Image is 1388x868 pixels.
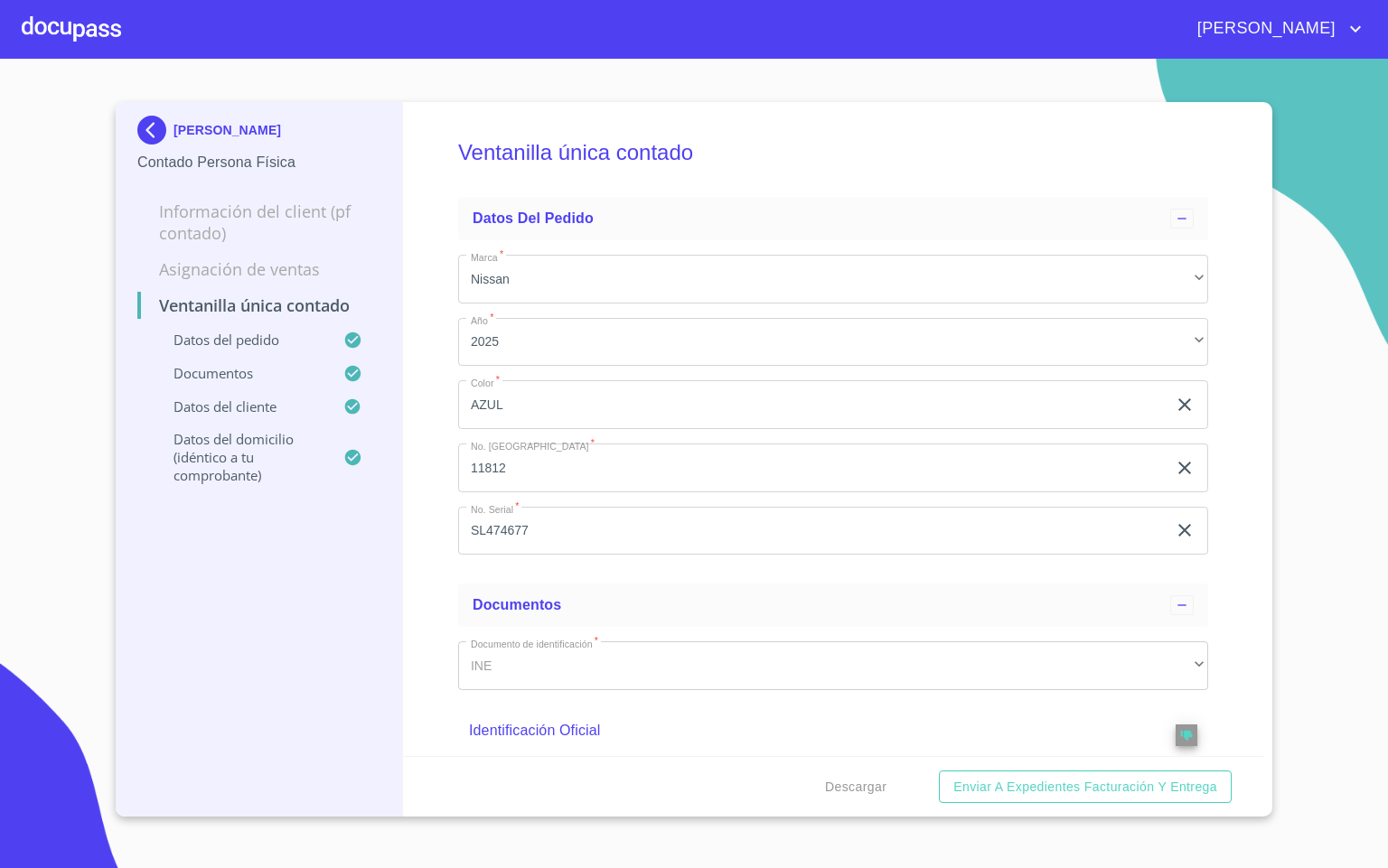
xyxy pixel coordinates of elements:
img: Docupass spot blue [137,116,173,145]
h5: Ventanilla única contado [458,116,1208,190]
p: Contado Persona Física [137,152,380,173]
button: account of current user [1184,14,1366,43]
span: Documentos [473,597,561,612]
div: 2025 [458,318,1208,367]
div: Datos del pedido [458,197,1208,240]
p: Datos del domicilio (idéntico a tu comprobante) [137,430,343,484]
p: Información del Client (PF contado) [137,201,380,244]
span: Descargar [825,776,886,798]
button: clear input [1174,519,1196,541]
button: Enviar a Expedientes Facturación y Entrega [939,770,1232,804]
p: Datos del pedido [137,331,343,349]
span: Enviar a Expedientes Facturación y Entrega [953,776,1217,798]
span: [PERSON_NAME] [1184,14,1345,43]
p: Asignación de Ventas [137,258,380,280]
p: Datos del cliente [137,397,343,415]
p: [PERSON_NAME] [173,123,281,137]
div: Nissan [458,255,1208,303]
p: Identificación Oficial [469,720,1124,742]
button: clear input [1174,394,1196,415]
span: Datos del pedido [473,210,594,226]
button: reject [1176,724,1197,746]
div: [PERSON_NAME] [137,116,380,152]
div: Documentos [458,583,1208,627]
button: clear input [1174,457,1196,479]
div: INE [458,641,1208,690]
p: Ventanilla única contado [137,294,380,316]
p: Documentos [137,364,343,382]
button: Descargar [818,770,894,804]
